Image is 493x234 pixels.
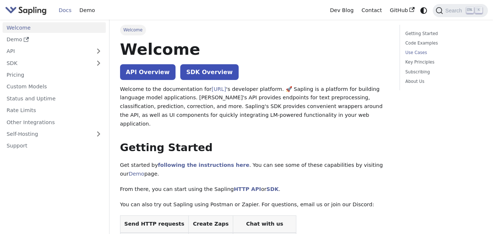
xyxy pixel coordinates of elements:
[3,81,106,92] a: Custom Models
[358,5,386,16] a: Contact
[91,46,106,57] button: Expand sidebar category 'API'
[3,46,91,57] a: API
[405,40,480,47] a: Code Examples
[3,22,106,33] a: Welcome
[3,93,106,104] a: Status and Uptime
[3,105,106,116] a: Rate Limits
[443,8,466,14] span: Search
[405,49,480,56] a: Use Cases
[3,129,106,139] a: Self-Hosting
[433,4,488,17] button: Search (Ctrl+K)
[326,5,357,16] a: Dev Blog
[233,216,296,233] th: Chat with us
[180,64,238,80] a: SDK Overview
[5,5,49,16] a: Sapling.ai
[120,216,188,233] th: Send HTTP requests
[5,5,47,16] img: Sapling.ai
[386,5,418,16] a: GitHub
[188,216,233,233] th: Create Zaps
[55,5,76,16] a: Docs
[212,86,226,92] a: [URL]
[76,5,99,16] a: Demo
[3,70,106,80] a: Pricing
[120,141,389,154] h2: Getting Started
[3,58,91,68] a: SDK
[120,185,389,194] p: From there, you can start using the Sapling or .
[475,7,482,14] kbd: K
[120,200,389,209] p: You can also try out Sapling using Postman or Zapier. For questions, email us or join our Discord:
[266,186,278,192] a: SDK
[3,141,106,151] a: Support
[405,69,480,76] a: Subscribing
[234,186,261,192] a: HTTP API
[419,5,429,16] button: Switch between dark and light mode (currently system mode)
[120,161,389,179] p: Get started by . You can see some of these capabilities by visiting our page.
[3,117,106,127] a: Other Integrations
[405,30,480,37] a: Getting Started
[129,171,145,177] a: Demo
[3,34,106,45] a: Demo
[158,162,249,168] a: following the instructions here
[405,78,480,85] a: About Us
[120,64,176,80] a: API Overview
[405,59,480,66] a: Key Principles
[120,25,389,35] nav: Breadcrumbs
[120,85,389,128] p: Welcome to the documentation for 's developer platform. 🚀 Sapling is a platform for building lang...
[91,58,106,68] button: Expand sidebar category 'SDK'
[120,39,389,59] h1: Welcome
[120,25,146,35] span: Welcome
